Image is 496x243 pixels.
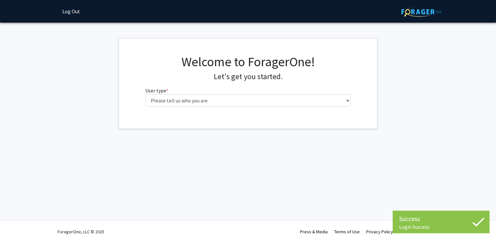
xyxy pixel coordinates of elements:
div: Success [399,214,483,224]
img: ForagerOne Logo [401,7,442,17]
a: Privacy Policy [366,229,393,235]
label: User type [145,87,168,94]
div: ForagerOne, LLC © 2025 [57,220,104,243]
a: Press & Media [300,229,328,235]
h4: Let's get you started. [145,72,351,81]
div: Login Success [399,224,483,230]
a: Terms of Use [334,229,360,235]
h1: Welcome to ForagerOne! [145,54,351,69]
